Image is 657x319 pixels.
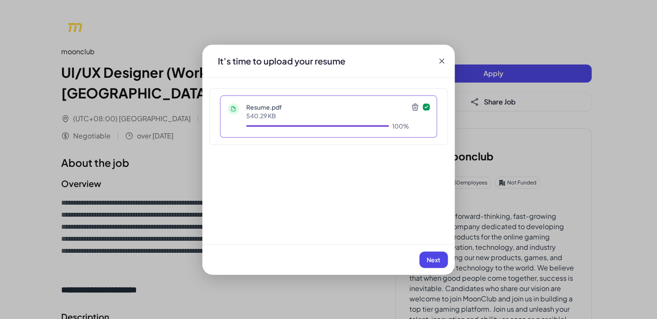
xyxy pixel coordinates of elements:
[211,55,352,67] div: It’s time to upload your resume
[392,122,409,130] div: 100%
[419,252,448,268] button: Next
[246,111,409,120] p: 540.29 KB
[246,103,409,111] p: Resume.pdf
[427,256,440,264] span: Next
